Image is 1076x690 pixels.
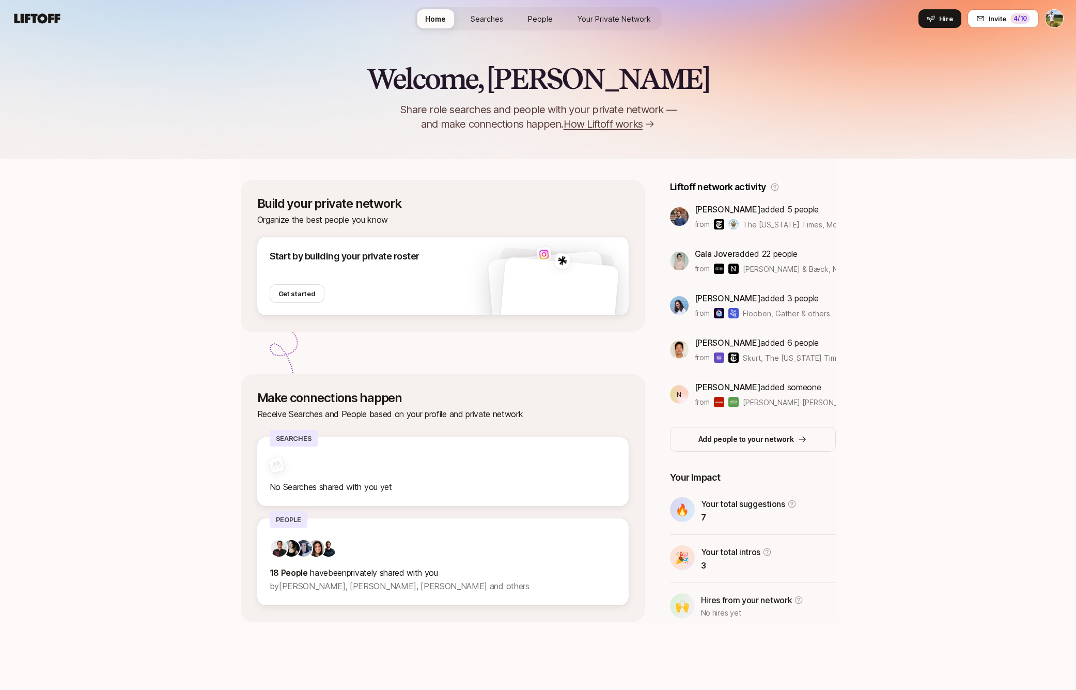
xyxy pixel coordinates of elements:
[728,264,739,274] img: Nordkapp
[701,497,785,511] p: Your total suggestions
[695,203,836,216] p: added 5 people
[695,204,761,214] span: [PERSON_NAME]
[743,265,898,273] span: [PERSON_NAME] & Bæck, Nordkapp & others
[257,407,629,421] p: Receive Searches and People based on your profile and private network
[695,338,761,348] span: [PERSON_NAME]
[536,247,552,262] img: 7661de7f_06e1_4c69_8654_c3eaf64fb6e4.jpg
[569,9,659,28] a: Your Private Network
[714,264,724,274] img: Bakken & Bæck
[270,566,616,579] p: privately shared with you
[695,263,710,275] p: from
[695,382,761,392] span: [PERSON_NAME]
[728,308,739,318] img: Gather
[578,13,651,24] span: Your Private Network
[695,336,836,349] p: added 6 people
[257,391,629,405] p: Make connections happen
[714,219,724,229] img: The New York Times
[257,213,629,226] p: Organize the best people you know
[701,545,761,559] p: Your total intros
[677,391,681,398] p: N
[270,482,392,492] span: No Searches shared with you yet
[695,292,830,305] p: added 3 people
[564,117,655,131] a: How Liftoff works
[425,13,446,24] span: Home
[701,559,772,572] p: 3
[695,293,761,303] span: [PERSON_NAME]
[728,219,739,229] img: Montgomery County Government
[270,284,324,303] button: Get started
[695,380,836,394] p: added someone
[270,249,419,264] p: Start by building your private roster
[1010,13,1030,24] div: 4 /10
[728,352,739,363] img: The New York Times
[695,351,710,364] p: from
[918,9,961,28] button: Hire
[670,180,766,194] p: Liftoff network activity
[670,296,689,315] img: 3b21b1e9_db0a_4655_a67f_ab9b1489a185.jpg
[743,308,830,319] span: Flooben, Gather & others
[670,252,689,270] img: ACg8ocKhcGRvChYzWN2dihFRyxedT7mU-5ndcsMXykEoNcm4V62MVdan=s160-c
[695,307,710,319] p: from
[695,247,836,260] p: added 22 people
[670,497,695,522] div: 🔥
[670,470,836,485] p: Your Impact
[670,341,689,359] img: c3894d86_b3f1_4e23_a0e4_4d923f503b0e.jpg
[695,396,710,408] p: from
[257,196,629,211] p: Build your private network
[417,9,454,28] a: Home
[968,9,1039,28] button: Invite4/10
[308,540,324,557] img: 71d7b91d_d7cb_43b4_a7ea_a9b2f2cc6e03.jpg
[520,9,561,28] a: People
[701,607,804,619] p: No hires yet
[714,308,724,318] img: Flooben
[554,253,570,268] img: 8449d47f_5acf_49ef_9f9e_04c873acc53a.jpg
[367,63,709,94] h2: Welcome, [PERSON_NAME]
[1045,9,1064,28] button: Tyler Kieft
[271,540,287,557] img: ACg8ocKfD4J6FzG9_HAYQ9B8sLvPSEBLQEDmbHTY_vjoi9sRmV9s2RKt=s160-c
[283,540,300,557] img: 539a6eb7_bc0e_4fa2_8ad9_ee091919e8d1.jpg
[471,13,503,24] span: Searches
[695,249,736,259] span: Gala Jover
[383,102,693,131] p: Share role searches and people with your private network — and make connections happen.
[462,9,511,28] a: Searches
[701,593,792,607] p: Hires from your network
[728,397,739,407] img: Lily's Kitchen
[670,545,695,570] div: 🎉
[743,354,876,362] span: Skurt, The [US_STATE] Times & others
[714,397,724,407] img: Ana Luisa
[743,220,973,229] span: The [US_STATE] Times, Montgomery County Government & others
[670,207,689,226] img: 3785a297_2d77_49bb_b1b2_1ca268eb9c7e.jpg
[743,398,985,407] span: [PERSON_NAME] [PERSON_NAME], [PERSON_NAME]'s Kitchen & others
[1046,10,1063,27] img: Tyler Kieft
[270,511,307,528] p: People
[989,13,1006,24] span: Invite
[270,581,529,591] span: by [PERSON_NAME], [PERSON_NAME], [PERSON_NAME] and others
[270,430,318,447] p: Searches
[295,540,312,557] img: f3789128_d726_40af_ba80_c488df0e0488.jpg
[939,13,953,24] span: Hire
[670,427,836,452] button: Add people to your network
[714,352,724,363] img: Skurt
[310,568,346,578] span: have been
[270,568,308,578] strong: 18 People
[695,218,710,231] p: from
[701,511,797,524] p: 7
[564,117,643,131] span: How Liftoff works
[528,13,553,24] span: People
[698,433,794,446] p: Add people to your network
[670,593,695,618] div: 🙌
[320,540,337,557] img: ACg8ocIkDTL3-aTJPCC6zF-UTLIXBF4K0l6XE8Bv4u6zd-KODelM=s160-c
